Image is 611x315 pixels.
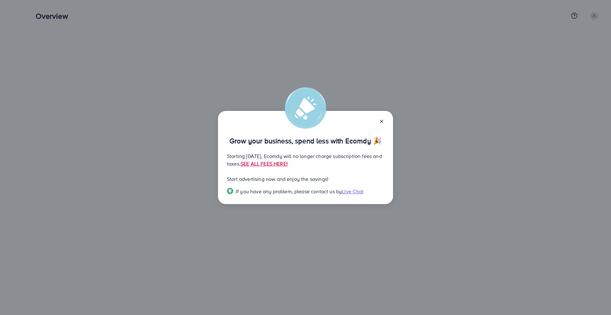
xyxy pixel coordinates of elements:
[285,87,326,129] img: alert
[227,137,384,145] p: Grow your business, spend less with Ecomdy 🎉
[227,152,384,168] p: Starting [DATE], Ecomdy will no longer charge subscription fees and taxes.
[227,188,233,194] img: Popup guide
[241,160,288,167] a: SEE ALL FEES HERE!
[342,188,363,195] span: Live Chat
[236,188,342,195] span: If you have any problem, please contact us by
[227,175,384,183] p: Start advertising now and enjoy the savings!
